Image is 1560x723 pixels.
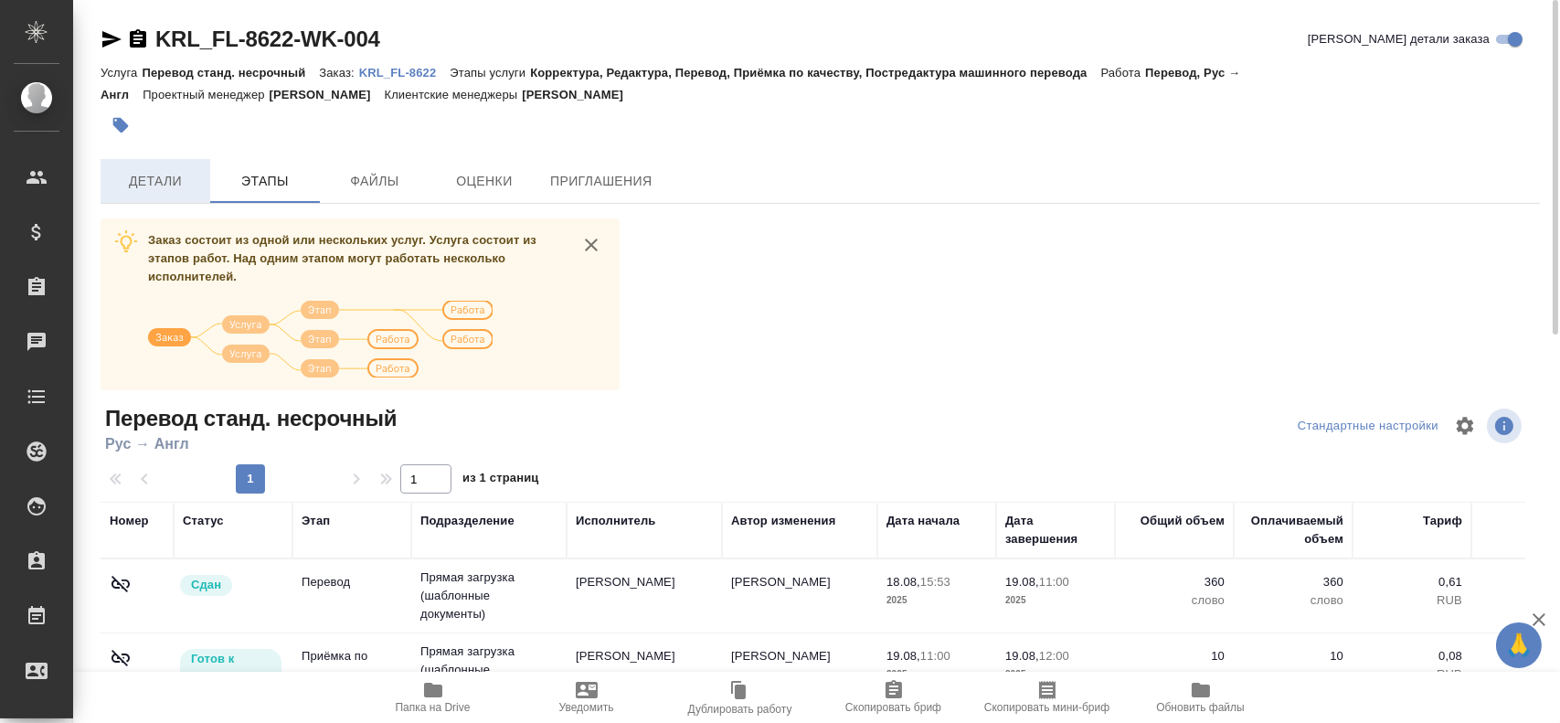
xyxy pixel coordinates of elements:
[886,575,920,589] p: 18.08,
[984,701,1109,714] span: Скопировать мини-бриф
[450,66,530,80] p: Этапы услуги
[110,512,149,530] div: Номер
[101,404,397,433] span: Перевод станд. несрочный
[302,512,330,530] div: Этап
[1362,573,1462,591] p: 0,61
[1100,66,1145,80] p: Работа
[920,575,950,589] p: 15:53
[111,170,199,193] span: Детали
[522,88,637,101] p: [PERSON_NAME]
[550,170,653,193] span: Приглашения
[420,512,515,530] div: Подразделение
[1156,701,1245,714] span: Обновить файлы
[1243,573,1343,591] p: 360
[127,28,149,50] button: Скопировать ссылку
[886,649,920,663] p: 19.08,
[886,665,987,684] p: 2025
[510,672,663,723] button: Уведомить
[920,649,950,663] p: 11:00
[1496,622,1542,668] button: 🙏
[385,88,523,101] p: Клиентские менеджеры
[1362,647,1462,665] p: 0,08
[411,633,567,707] td: Прямая загрузка (шаблонные документы)
[270,88,385,101] p: [PERSON_NAME]
[1423,512,1462,530] div: Тариф
[1243,647,1343,665] p: 10
[1141,512,1225,530] div: Общий объем
[396,701,471,714] span: Папка на Drive
[845,701,941,714] span: Скопировать бриф
[1005,665,1106,684] p: 2025
[688,703,792,716] span: Дублировать работу
[1124,591,1225,610] p: слово
[183,512,224,530] div: Статус
[319,66,358,80] p: Заказ:
[148,233,536,283] span: Заказ состоит из одной или нескольких услуг. Услуга состоит из этапов работ. Над одним этапом мог...
[1243,512,1343,548] div: Оплачиваемый объем
[567,638,722,702] td: [PERSON_NAME]
[462,467,539,494] span: из 1 страниц
[1005,512,1106,548] div: Дата завершения
[1443,404,1487,448] span: Настроить таблицу
[1243,591,1343,610] p: слово
[142,66,319,80] p: Перевод станд. несрочный
[302,573,402,591] p: Перевод
[1503,626,1534,665] span: 🙏
[101,433,397,455] span: Рус → Англ
[886,512,960,530] div: Дата начала
[886,591,987,610] p: 2025
[221,170,309,193] span: Этапы
[191,650,271,686] p: Готов к работе
[1124,573,1225,591] p: 360
[1308,30,1490,48] span: [PERSON_NAME] детали заказа
[722,564,877,628] td: [PERSON_NAME]
[1039,649,1069,663] p: 12:00
[971,672,1124,723] button: Скопировать мини-бриф
[1005,591,1106,610] p: 2025
[1039,575,1069,589] p: 11:00
[722,638,877,702] td: [PERSON_NAME]
[101,28,122,50] button: Скопировать ссылку для ЯМессенджера
[817,672,971,723] button: Скопировать бриф
[567,564,722,628] td: [PERSON_NAME]
[663,672,817,723] button: Дублировать работу
[440,170,528,193] span: Оценки
[1005,575,1039,589] p: 19.08,
[1124,647,1225,665] p: 10
[530,66,1100,80] p: Корректура, Редактура, Перевод, Приёмка по качеству, Постредактура машинного перевода
[1124,665,1225,684] p: слово
[331,170,419,193] span: Файлы
[1005,649,1039,663] p: 19.08,
[191,576,221,594] p: Сдан
[1362,591,1462,610] p: RUB
[1124,672,1278,723] button: Обновить файлы
[302,647,402,684] p: Приёмка по качеству
[155,27,380,51] a: KRL_FL-8622-WK-004
[559,701,614,714] span: Уведомить
[411,559,567,633] td: Прямая загрузка (шаблонные документы)
[101,66,142,80] p: Услуга
[143,88,269,101] p: Проектный менеджер
[101,105,141,145] button: Добавить тэг
[1362,665,1462,684] p: RUB
[1487,409,1525,443] span: Посмотреть информацию
[1293,412,1443,441] div: split button
[578,231,605,259] button: close
[1243,665,1343,684] p: слово
[359,64,451,80] a: KRL_FL-8622
[576,512,656,530] div: Исполнитель
[359,66,451,80] p: KRL_FL-8622
[356,672,510,723] button: Папка на Drive
[731,512,835,530] div: Автор изменения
